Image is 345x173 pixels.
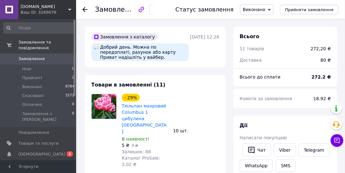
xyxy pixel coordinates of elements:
span: Замовлення та повідомлення [18,39,76,51]
span: 0 [72,66,74,72]
span: 8784 [65,84,74,90]
div: Повернутися назад [82,6,88,13]
img: :speech_balloon: [94,45,99,50]
span: Скасовані [22,93,44,99]
span: 2 [67,151,73,157]
span: Нові [22,66,31,72]
span: 1571 [65,93,74,99]
button: Прийняти замовлення [280,5,339,14]
span: Товари та послуги [18,141,59,146]
div: 80 ₴ [317,53,335,67]
span: Прийняті [22,75,42,81]
span: Дії [240,122,248,128]
span: Виконані [22,84,42,90]
span: 18.92 ₴ [314,96,331,101]
span: Всього до сплати [240,74,281,80]
span: Оплачені [22,102,42,107]
span: Замовлення [95,6,138,13]
div: Добрий день. Можна по передоплаті, рахунок або карту Приват надішліть у вайбер. [91,43,189,61]
span: Всього [240,33,259,39]
span: Прийняти замовлення [285,7,334,12]
div: Ваш ID: 3269076 [21,10,76,15]
span: Gorodnuk.com.ua [21,4,68,10]
div: - 29% [122,94,140,101]
div: 10 шт. [171,126,222,135]
span: Виконано [243,7,265,12]
span: Повідомлення [18,130,49,135]
button: Чат [242,143,271,157]
span: Залишок: 88 [122,149,151,154]
div: 272,20 ₴ [311,45,331,52]
span: [DEMOGRAPHIC_DATA] [18,151,65,157]
input: Пошук [3,22,75,34]
span: Товари в замовленні (11) [91,82,166,88]
div: Статус замовлення [175,6,234,13]
a: Telegram [299,143,330,157]
a: Viber [274,143,296,157]
span: 2 [72,75,74,81]
span: 0 [72,102,74,107]
div: Замовлення з каталогу [91,33,158,41]
span: Доставка [240,58,262,63]
span: В наявності [122,136,149,142]
b: 272.2 ₴ [312,74,331,80]
button: SMS [276,159,296,172]
time: [DATE] 12:26 [190,34,219,39]
span: 7 ₴ [132,143,138,148]
img: Тюльпан махровий Columbus 1 цибулина Україна [92,94,116,119]
span: 5 ₴ [122,143,129,148]
button: Чат з покупцем [331,134,343,147]
a: Тюльпан махровий Columbus 1 цибулина [GEOGRAPHIC_DATA] [122,103,167,134]
span: 0 [72,111,74,122]
span: Каталог ProSale: 3.02 ₴ [122,156,160,167]
span: Замовлення [18,56,45,62]
span: Написати покупцеві [240,135,287,140]
span: Комісія за замовлення [240,96,292,101]
span: 11 товарів [240,46,264,51]
span: Замовлення з [PERSON_NAME] [22,111,72,122]
a: WhatsApp [240,159,273,172]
